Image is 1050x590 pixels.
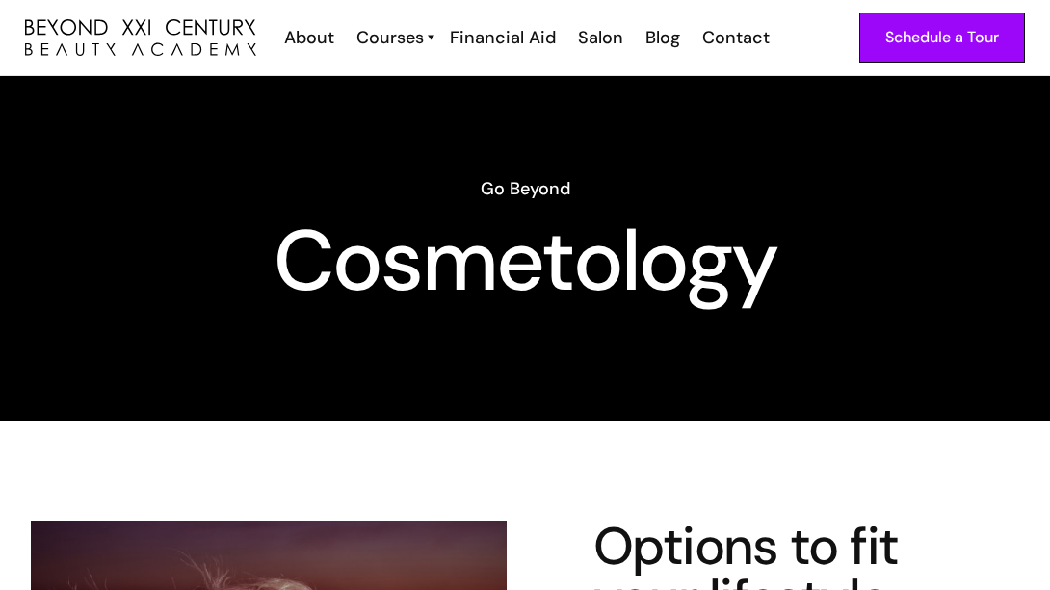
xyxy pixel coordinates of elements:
a: Courses [356,25,428,50]
div: Schedule a Tour [885,25,999,50]
a: Contact [690,25,779,50]
img: beyond 21st century beauty academy logo [25,19,256,56]
h1: Cosmetology [25,226,1025,295]
div: Blog [645,25,680,50]
a: Salon [565,25,633,50]
h6: Go Beyond [25,176,1025,201]
div: Salon [578,25,623,50]
a: About [272,25,344,50]
div: About [284,25,334,50]
a: Financial Aid [437,25,565,50]
div: Contact [702,25,770,50]
div: Financial Aid [450,25,556,50]
div: Courses [356,25,424,50]
a: Blog [633,25,690,50]
a: Schedule a Tour [859,13,1025,63]
a: home [25,19,256,56]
